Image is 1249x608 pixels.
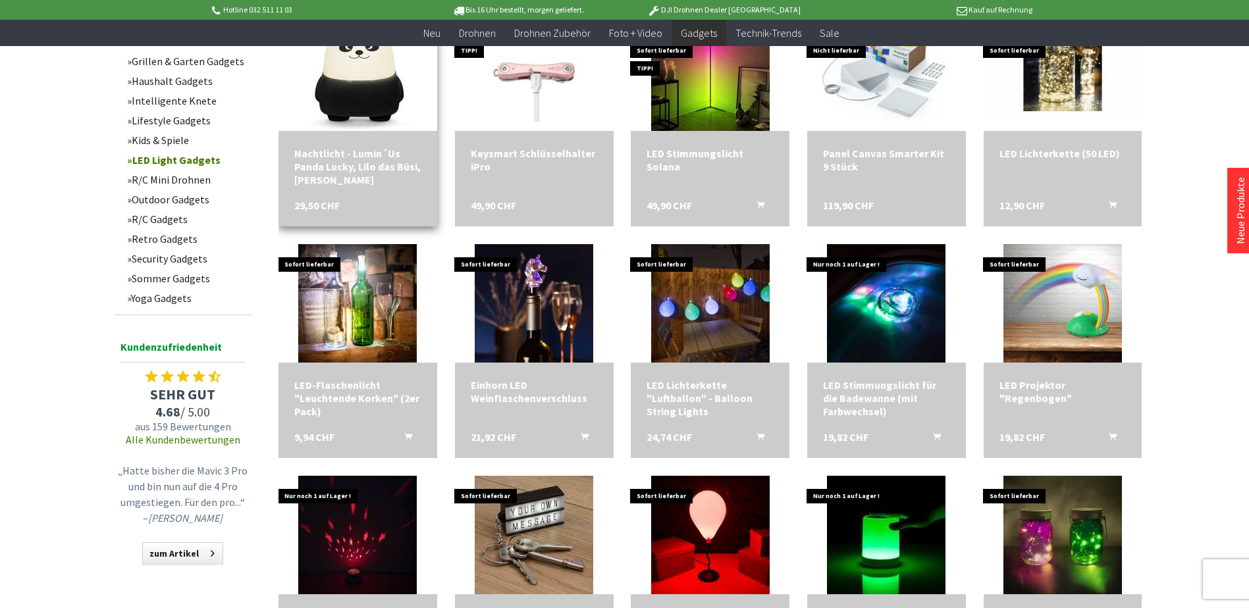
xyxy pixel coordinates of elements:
img: LED Projektor "Regenbogen" [1003,244,1122,363]
button: In den Warenkorb [1093,199,1125,216]
img: LED Projektor "Mond & Sterne" [298,476,417,594]
span: aus 159 Bewertungen [114,420,252,433]
img: LED Farbwechsel Lampe mit Bluetooth Lautsprecher [827,476,945,594]
button: In den Warenkorb [1093,430,1125,447]
img: Solar Stimmungslichter - Fairy Jars (2er Pack) [1003,476,1122,594]
img: LED Stimmungslicht für die Badewanne (mit Farbwechsel) [827,244,945,363]
div: LED Lichterkette (50 LED) [999,147,1127,160]
a: Drohnen Zubehör [505,20,600,47]
span: Technik-Trends [735,26,801,39]
div: Nachtlicht - Lumin´Us Panda Lucky, Lilo das Büsi, [PERSON_NAME] [294,147,421,186]
img: LED Retro Leuchtkasten - Schlüsselanhänger (Mini Lightbox) [475,476,593,594]
div: LED Stimmungslicht für die Badewanne (mit Farbwechsel) [823,378,950,418]
span: Gadgets [681,26,717,39]
a: Einhorn LED Weinflaschenverschluss 21,92 CHF In den Warenkorb [471,378,598,405]
a: LED Projektor "Regenbogen" 19,82 CHF In den Warenkorb [999,378,1127,405]
a: Foto + Video [600,20,672,47]
img: LED Lichterkette (50 LED) [984,28,1142,117]
a: Security Gadgets [120,249,252,268]
a: Grillen & Garten Gadgets [120,51,252,71]
a: Neu [414,20,450,47]
span: Foto + Video [609,26,662,39]
button: In den Warenkorb [741,430,772,447]
img: LED Lichterkette "Luftballon" - Balloon String Lights [651,244,770,363]
a: Yoga Gadgets [120,288,252,308]
button: In den Warenkorb [741,199,772,216]
div: Einhorn LED Weinflaschenverschluss [471,378,598,405]
a: LED Stimmungslicht Solana 49,90 CHF In den Warenkorb [647,147,774,173]
span: / 5.00 [114,403,252,420]
img: Nachtlicht - Lumin´Us Panda Lucky, Lilo das Büsi, Basil der Hase [303,13,413,131]
a: Kids & Spiele [120,130,252,150]
img: Keysmart Schlüsselhalter iPro [455,22,614,122]
span: 49,90 CHF [647,199,692,212]
a: Outdoor Gadgets [120,190,252,209]
a: LED Lichterkette (50 LED) 12,90 CHF In den Warenkorb [999,147,1127,160]
button: In den Warenkorb [388,430,420,447]
span: 12,90 CHF [999,199,1045,212]
a: Lifestyle Gadgets [120,111,252,130]
a: Drohnen [450,20,505,47]
a: Keysmart Schlüsselhalter iPro 49,90 CHF [471,147,598,173]
div: LED Stimmungslicht Solana [647,147,774,173]
em: [PERSON_NAME] [148,511,223,524]
a: Haushalt Gadgets [120,71,252,91]
img: Panel Canvas Smarter Kit 9 Stück [807,22,966,122]
div: Keysmart Schlüsselhalter iPro [471,147,598,173]
a: Retro Gadgets [120,229,252,249]
p: Hotline 032 511 11 03 [210,2,415,18]
div: Panel Canvas Smarter Kit 9 Stück [823,147,950,173]
a: Sommer Gadgets [120,268,252,288]
a: R/C Mini Drohnen [120,170,252,190]
div: LED-Flaschenlicht "Leuchtende Korken" (2er Pack) [294,378,421,418]
div: LED Lichterkette "Luftballon" - Balloon String Lights [647,378,774,418]
span: 9,94 CHF [294,430,334,443]
div: LED Projektor "Regenbogen" [999,378,1127,405]
img: LED-Flaschenlicht "Leuchtende Korken" (2er Pack) [298,244,417,363]
a: Technik-Trends [726,20,811,47]
span: 49,90 CHF [471,199,516,212]
button: In den Warenkorb [565,430,597,447]
a: LED Lichterkette "Luftballon" - Balloon String Lights 24,74 CHF In den Warenkorb [647,378,774,418]
span: 119,90 CHF [823,199,874,212]
p: DJI Drohnen Dealer [GEOGRAPHIC_DATA] [621,2,826,18]
a: Sale [811,20,849,47]
span: Drohnen [459,26,496,39]
img: Einhorn LED Weinflaschenverschluss [475,244,593,363]
button: In den Warenkorb [917,430,949,447]
p: „Hatte bisher die Mavic 3 Pro und bin nun auf die 4 Pro umgestiegen. Für den pro...“ – [117,463,249,526]
p: Kauf auf Rechnung [827,2,1032,18]
a: LED Stimmungslicht für die Badewanne (mit Farbwechsel) 19,82 CHF In den Warenkorb [823,378,950,418]
span: 4.68 [155,403,180,420]
a: Nachtlicht - Lumin´Us Panda Lucky, Lilo das Büsi, [PERSON_NAME] 29,50 CHF [294,147,421,186]
a: Alle Kundenbewertungen [126,433,240,446]
a: Gadgets [672,20,726,47]
a: R/C Gadgets [120,209,252,229]
span: Kundenzufriedenheit [120,338,246,363]
a: Neue Produkte [1234,177,1247,244]
span: 24,74 CHF [647,430,692,443]
p: Bis 16 Uhr bestellt, morgen geliefert. [415,2,621,18]
a: Panel Canvas Smarter Kit 9 Stück 119,90 CHF [823,147,950,173]
a: LED-Flaschenlicht "Leuchtende Korken" (2er Pack) 9,94 CHF In den Warenkorb [294,378,421,418]
span: 19,82 CHF [823,430,868,443]
span: Sale [820,26,839,39]
a: Intelligente Knete [120,91,252,111]
img: LED Stimmungslampe "Luftballon" [651,476,770,594]
span: Drohnen Zubehör [514,26,591,39]
a: zum Artikel [142,542,223,565]
span: 19,82 CHF [999,430,1045,443]
span: Neu [423,26,440,39]
img: LED Stimmungslicht Solana [651,13,770,131]
span: 29,50 CHF [294,199,340,212]
span: SEHR GUT [114,385,252,403]
a: LED Light Gadgets [120,150,252,170]
span: 21,92 CHF [471,430,516,443]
